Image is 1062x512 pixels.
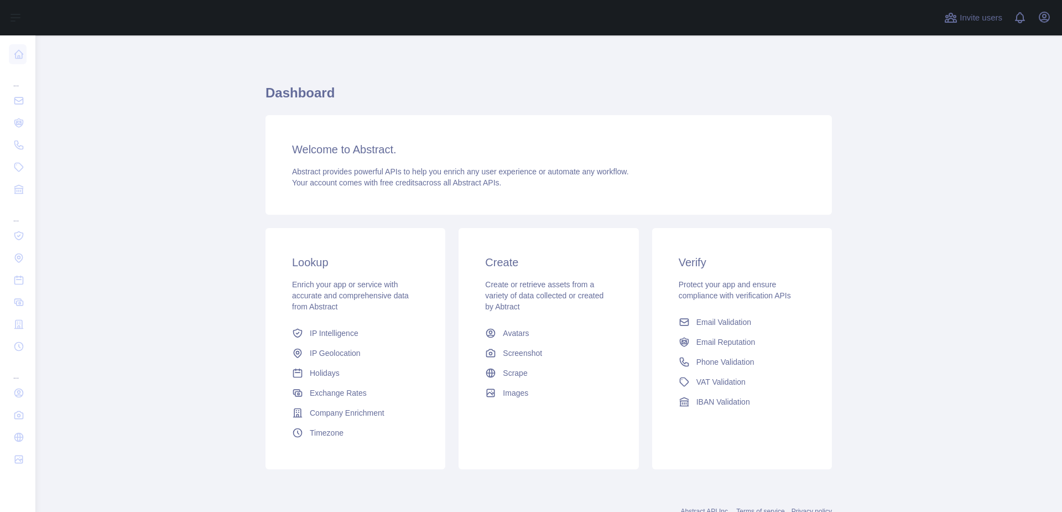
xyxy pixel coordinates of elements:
span: VAT Validation [696,376,746,387]
a: Exchange Rates [288,383,423,403]
span: Timezone [310,427,343,438]
a: IP Intelligence [288,323,423,343]
a: VAT Validation [674,372,810,392]
h3: Welcome to Abstract. [292,142,805,157]
span: Holidays [310,368,340,379]
span: IP Intelligence [310,328,358,339]
div: ... [9,66,27,89]
a: Email Validation [674,312,810,332]
span: Email Reputation [696,337,756,348]
span: Protect your app and ensure compliance with verification APIs [679,280,791,300]
a: Timezone [288,423,423,443]
span: Email Validation [696,317,751,328]
span: Scrape [503,368,527,379]
a: Avatars [481,323,616,343]
a: Screenshot [481,343,616,363]
h3: Create [485,255,612,270]
a: IP Geolocation [288,343,423,363]
span: IBAN Validation [696,396,750,407]
span: Images [503,387,528,399]
span: Screenshot [503,348,542,359]
a: Scrape [481,363,616,383]
a: Email Reputation [674,332,810,352]
button: Invite users [942,9,1004,27]
span: Your account comes with across all Abstract APIs. [292,178,501,187]
span: Invite users [960,12,1002,24]
a: Company Enrichment [288,403,423,423]
span: Company Enrichment [310,407,384,418]
span: free credits [380,178,418,187]
span: Enrich your app or service with accurate and comprehensive data from Abstract [292,280,409,311]
a: IBAN Validation [674,392,810,412]
a: Images [481,383,616,403]
span: Create or retrieve assets from a variety of data collected or created by Abtract [485,280,603,311]
span: Avatars [503,328,529,339]
div: ... [9,359,27,381]
span: Abstract provides powerful APIs to help you enrich any user experience or automate any workflow. [292,167,629,176]
h3: Lookup [292,255,419,270]
div: ... [9,201,27,224]
a: Holidays [288,363,423,383]
span: IP Geolocation [310,348,361,359]
h3: Verify [679,255,805,270]
h1: Dashboard [265,84,832,111]
span: Exchange Rates [310,387,367,399]
span: Phone Validation [696,356,754,368]
a: Phone Validation [674,352,810,372]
